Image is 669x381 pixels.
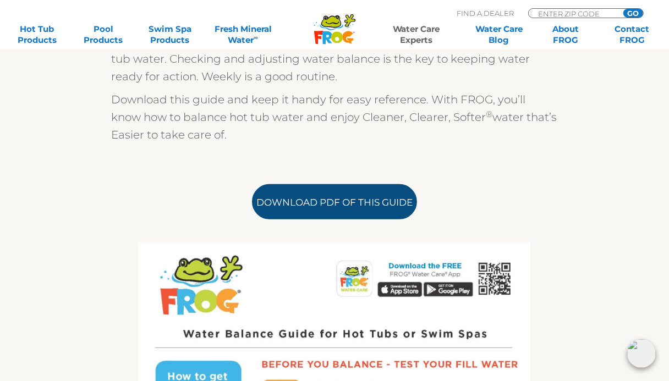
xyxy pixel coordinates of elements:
[537,9,611,18] input: Zip Code Form
[486,109,493,119] sup: ®
[623,9,643,18] input: GO
[473,24,525,46] a: Water CareBlog
[11,24,63,46] a: Hot TubProducts
[254,34,258,41] sup: ∞
[540,24,591,46] a: AboutFROG
[457,8,514,18] p: Find A Dealer
[606,24,658,46] a: ContactFROG
[211,24,276,46] a: Fresh MineralWater∞
[112,91,558,143] p: Download this guide and keep it handy for easy reference. With FROG, you’ll know how to balance h...
[374,24,458,46] a: Water CareExperts
[627,339,656,368] img: openIcon
[144,24,196,46] a: Swim SpaProducts
[252,184,417,219] a: Download PDF of this Guide
[78,24,129,46] a: PoolProducts
[112,32,558,85] p: Follow 4 Tips for successful water balancing and you’ll know how to balance hot tub water. Checki...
